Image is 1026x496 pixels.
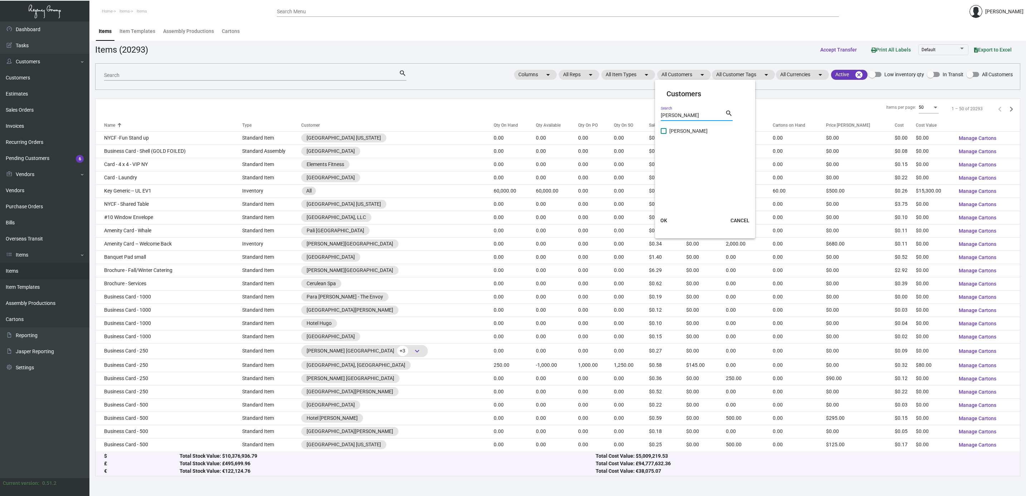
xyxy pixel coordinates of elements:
[42,480,57,487] div: 0.51.2
[3,480,39,487] div: Current version:
[660,218,667,223] span: OK
[725,214,755,227] button: CANCEL
[731,218,749,223] span: CANCEL
[666,88,744,99] mat-card-title: Customers
[669,127,708,135] span: [PERSON_NAME]
[725,109,733,118] mat-icon: search
[652,214,675,227] button: OK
